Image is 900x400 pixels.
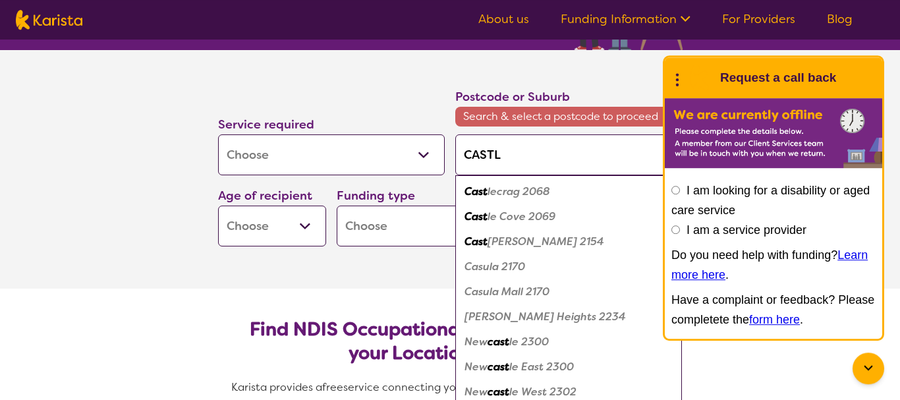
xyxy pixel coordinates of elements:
[464,285,549,299] em: Casula Mall 2170
[464,210,488,223] em: Cast
[462,355,675,380] div: Newcastle East 2300
[509,385,577,399] em: le West 2302
[218,117,314,132] label: Service required
[671,290,876,329] p: Have a complaint or feedback? Please completete the .
[462,304,675,329] div: Lucas Heights 2234
[464,185,488,198] em: Cast
[671,184,870,217] label: I am looking for a disability or aged care service
[464,235,488,248] em: Cast
[464,260,525,273] em: Casula 2170
[462,179,675,204] div: Castlecrag 2068
[462,204,675,229] div: Castle Cove 2069
[665,98,882,168] img: Karista offline chat form to request call back
[218,188,312,204] label: Age of recipient
[749,313,800,326] a: form here
[488,185,550,198] em: lecrag 2068
[488,360,509,374] em: cast
[464,360,488,374] em: New
[488,210,555,223] em: le Cove 2069
[455,107,682,127] span: Search & select a postcode to proceed
[686,65,712,91] img: Karista
[488,335,509,349] em: cast
[455,89,570,105] label: Postcode or Suburb
[464,335,488,349] em: New
[462,329,675,355] div: Newcastle 2300
[455,134,682,175] input: Type
[687,223,806,237] label: I am a service provider
[722,11,795,27] a: For Providers
[827,11,853,27] a: Blog
[509,335,549,349] em: le 2300
[337,188,415,204] label: Funding type
[16,10,82,30] img: Karista logo
[488,385,509,399] em: cast
[464,310,626,324] em: [PERSON_NAME] Heights 2234
[462,254,675,279] div: Casula 2170
[229,318,671,365] h2: Find NDIS Occupational Therapists based on your Location & Needs
[488,235,604,248] em: [PERSON_NAME] 2154
[478,11,529,27] a: About us
[464,385,488,399] em: New
[231,380,322,394] span: Karista provides a
[462,229,675,254] div: Castle Hill 2154
[509,360,574,374] em: le East 2300
[462,279,675,304] div: Casula Mall 2170
[671,245,876,285] p: Do you need help with funding? .
[322,380,343,394] span: free
[720,68,836,88] h1: Request a call back
[561,11,690,27] a: Funding Information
